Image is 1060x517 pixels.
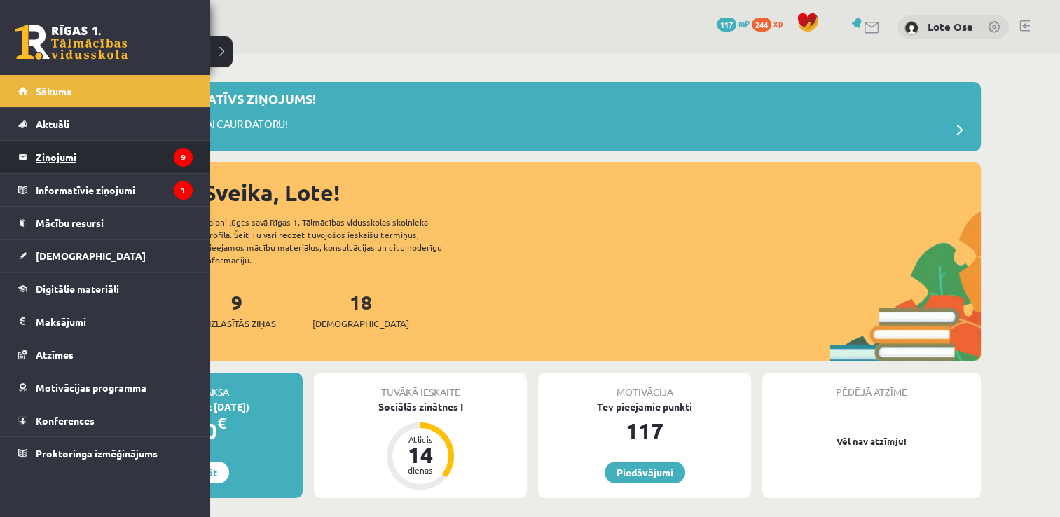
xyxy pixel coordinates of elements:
[198,289,276,331] a: 9Neizlasītās ziņas
[18,404,193,436] a: Konferences
[36,447,158,460] span: Proktoringa izmēģinājums
[198,317,276,331] span: Neizlasītās ziņas
[36,141,193,173] legend: Ziņojumi
[174,181,193,200] i: 1
[314,399,527,492] a: Sociālās zinātnes I Atlicis 14 dienas
[36,305,193,338] legend: Maksājumi
[717,18,750,29] a: 117 mP
[36,174,193,206] legend: Informatīvie ziņojumi
[18,141,193,173] a: Ziņojumi9
[738,18,750,29] span: mP
[312,317,409,331] span: [DEMOGRAPHIC_DATA]
[15,25,128,60] a: Rīgas 1. Tālmācības vidusskola
[18,174,193,206] a: Informatīvie ziņojumi1
[18,240,193,272] a: [DEMOGRAPHIC_DATA]
[36,414,95,427] span: Konferences
[538,399,751,414] div: Tev pieejamie punkti
[18,437,193,469] a: Proktoringa izmēģinājums
[36,282,119,295] span: Digitālie materiāli
[36,118,69,130] span: Aktuāli
[773,18,783,29] span: xp
[314,399,527,414] div: Sociālās zinātnes I
[762,373,981,399] div: Pēdējā atzīme
[36,249,146,262] span: [DEMOGRAPHIC_DATA]
[91,89,974,144] a: Jauns informatīvs ziņojums! Ieskaites drīkst pildīt TIKAI CAUR DATORU!
[205,216,467,266] div: Laipni lūgts savā Rīgas 1. Tālmācības vidusskolas skolnieka profilā. Šeit Tu vari redzēt tuvojošo...
[752,18,771,32] span: 244
[605,462,685,483] a: Piedāvājumi
[314,373,527,399] div: Tuvākā ieskaite
[203,176,981,209] div: Sveika, Lote!
[717,18,736,32] span: 117
[112,89,316,108] p: Jauns informatīvs ziņojums!
[399,466,441,474] div: dienas
[36,348,74,361] span: Atzīmes
[18,108,193,140] a: Aktuāli
[18,75,193,107] a: Sākums
[399,435,441,443] div: Atlicis
[18,305,193,338] a: Maksājumi
[538,373,751,399] div: Motivācija
[36,216,104,229] span: Mācību resursi
[752,18,790,29] a: 244 xp
[399,443,441,466] div: 14
[174,148,193,167] i: 9
[904,21,918,35] img: Lote Ose
[18,273,193,305] a: Digitālie materiāli
[36,381,146,394] span: Motivācijas programma
[18,338,193,371] a: Atzīmes
[928,20,973,34] a: Lote Ose
[769,434,974,448] p: Vēl nav atzīmju!
[312,289,409,331] a: 18[DEMOGRAPHIC_DATA]
[217,413,226,433] span: €
[538,414,751,448] div: 117
[36,85,71,97] span: Sākums
[18,371,193,404] a: Motivācijas programma
[18,207,193,239] a: Mācību resursi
